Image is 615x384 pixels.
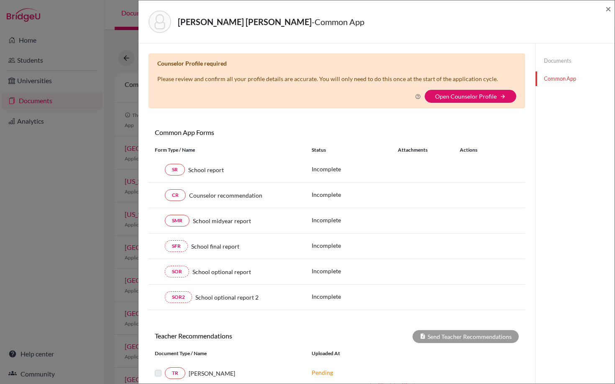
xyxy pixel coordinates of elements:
[178,17,312,27] strong: [PERSON_NAME] [PERSON_NAME]
[435,93,497,100] a: Open Counselor Profile
[413,330,519,343] div: Send Teacher Recommendations
[149,332,337,340] h6: Teacher Recommendations
[189,191,262,200] span: Counselor recommendation
[149,128,337,136] h6: Common App Forms
[165,291,192,303] a: SOR2
[188,165,224,174] span: School report
[193,216,251,225] span: School midyear report
[425,90,516,103] button: Open Counselor Profilearrow_forward
[605,4,611,14] button: Close
[398,146,450,154] div: Attachments
[450,146,502,154] div: Actions
[605,3,611,15] span: ×
[312,292,398,301] p: Incomplete
[165,189,186,201] a: CR
[192,267,251,276] span: School optional report
[312,165,398,173] p: Incomplete
[157,74,498,83] p: Please review and confirm all your profile details are accurate. You will only need to do this on...
[157,60,227,67] b: Counselor Profile required
[165,367,185,379] a: TR
[312,146,398,154] div: Status
[165,240,188,252] a: SFR
[305,350,431,357] div: Uploaded at
[312,267,398,275] p: Incomplete
[191,242,239,251] span: School final report
[165,215,190,226] a: SMR
[536,71,615,86] a: Common App
[500,94,506,99] i: arrow_forward
[312,17,364,27] span: - Common App
[536,53,615,68] a: Documents
[312,368,425,377] p: Pending
[189,369,235,378] span: [PERSON_NAME]
[195,293,259,302] span: School optional report 2
[312,190,398,199] p: Incomplete
[149,146,305,154] div: Form Type / Name
[312,216,398,224] p: Incomplete
[165,266,189,277] a: SOR
[165,164,185,175] a: SR
[312,241,398,250] p: Incomplete
[149,350,305,357] div: Document Type / Name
